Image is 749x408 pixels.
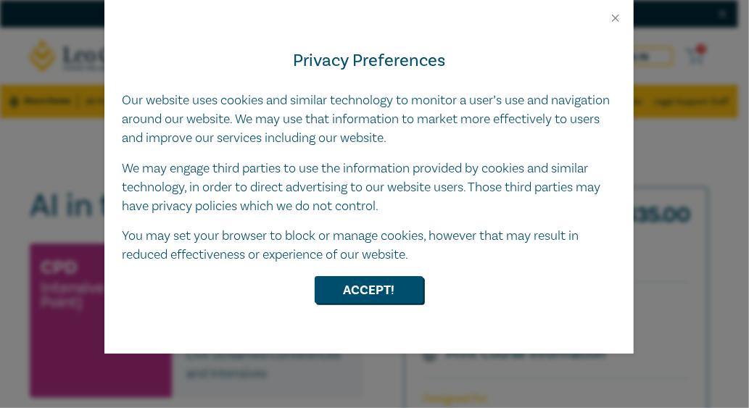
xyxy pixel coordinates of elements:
[122,91,616,148] p: Our website uses cookies and similar technology to monitor a user’s use and navigation around our...
[122,48,616,74] h4: Privacy Preferences
[315,276,423,304] button: Accept!
[609,12,622,25] button: Close
[122,227,616,265] p: You may set your browser to block or manage cookies, however that may result in reduced effective...
[122,159,616,216] p: We may engage third parties to use the information provided by cookies and similar technology, in...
